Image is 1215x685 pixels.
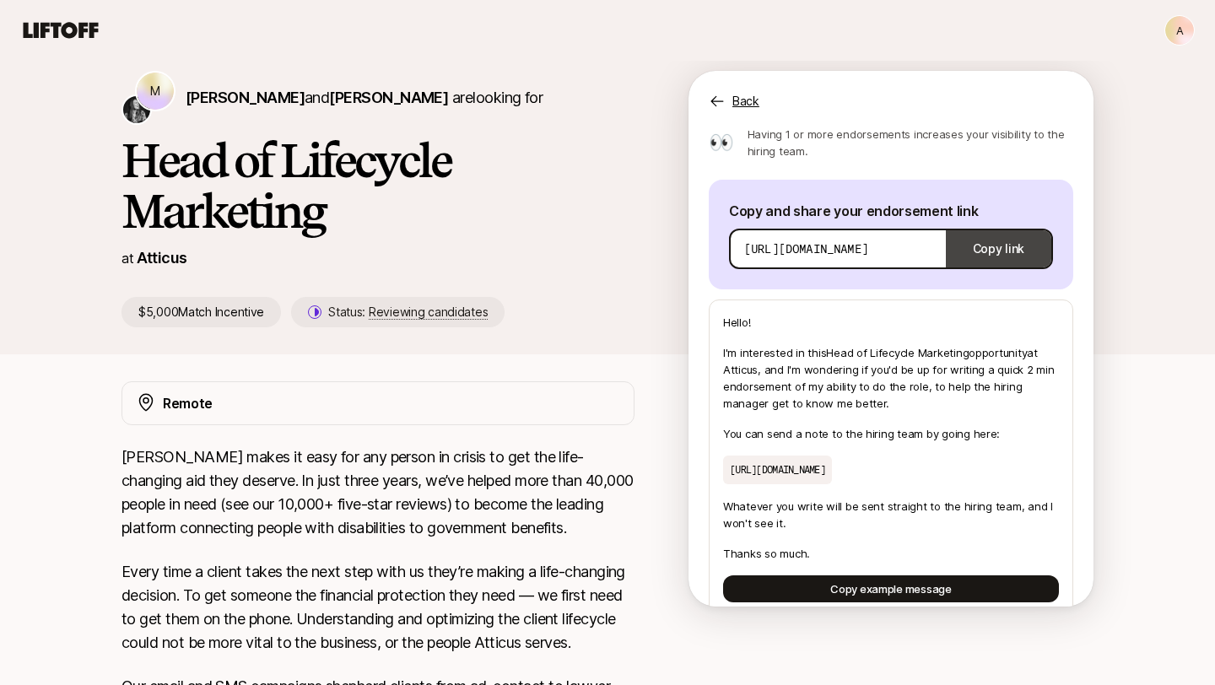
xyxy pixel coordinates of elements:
span: [PERSON_NAME] [329,89,448,106]
p: Back [732,91,759,111]
p: $5,000 Match Incentive [121,297,281,327]
p: Copy and share your endorsement link [729,200,1053,222]
h1: Head of Lifecycle Marketing [121,135,634,236]
span: and [305,89,448,106]
p: [PERSON_NAME] makes it easy for any person in crisis to get the life-changing aid they deserve. I... [121,445,634,540]
button: Copy link [946,225,1051,272]
p: at [121,247,133,269]
img: Mac Hasley [123,96,150,123]
span: [PERSON_NAME] [186,89,305,106]
span: Reviewing candidates [369,305,488,320]
p: Hello! [723,314,1059,331]
button: A [1164,15,1195,46]
p: [URL][DOMAIN_NAME] [723,456,832,484]
p: Status: [328,302,488,322]
p: Every time a client takes the next step with us they’re making a life-changing decision. To get s... [121,560,634,655]
p: Whatever you write will be sent straight to the hiring team, and I won't see it. [723,498,1059,531]
p: [URL][DOMAIN_NAME] [744,240,868,257]
a: Atticus [137,249,186,267]
p: are looking for [186,86,543,110]
p: Thanks so much. [723,545,1059,562]
p: A [1176,25,1184,36]
button: Copy example message [723,575,1059,602]
p: Having 1 or more endorsements increases your visibility to the hiring team. [748,126,1073,159]
p: Remote [163,392,213,414]
p: I'm interested in this Head of Lifecycle Marketing opportunity at Atticus , and I'm wondering if ... [723,344,1059,412]
p: M [150,85,160,97]
p: You can send a note to the hiring team by going here: [723,425,1059,442]
p: 👀 [709,132,734,153]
